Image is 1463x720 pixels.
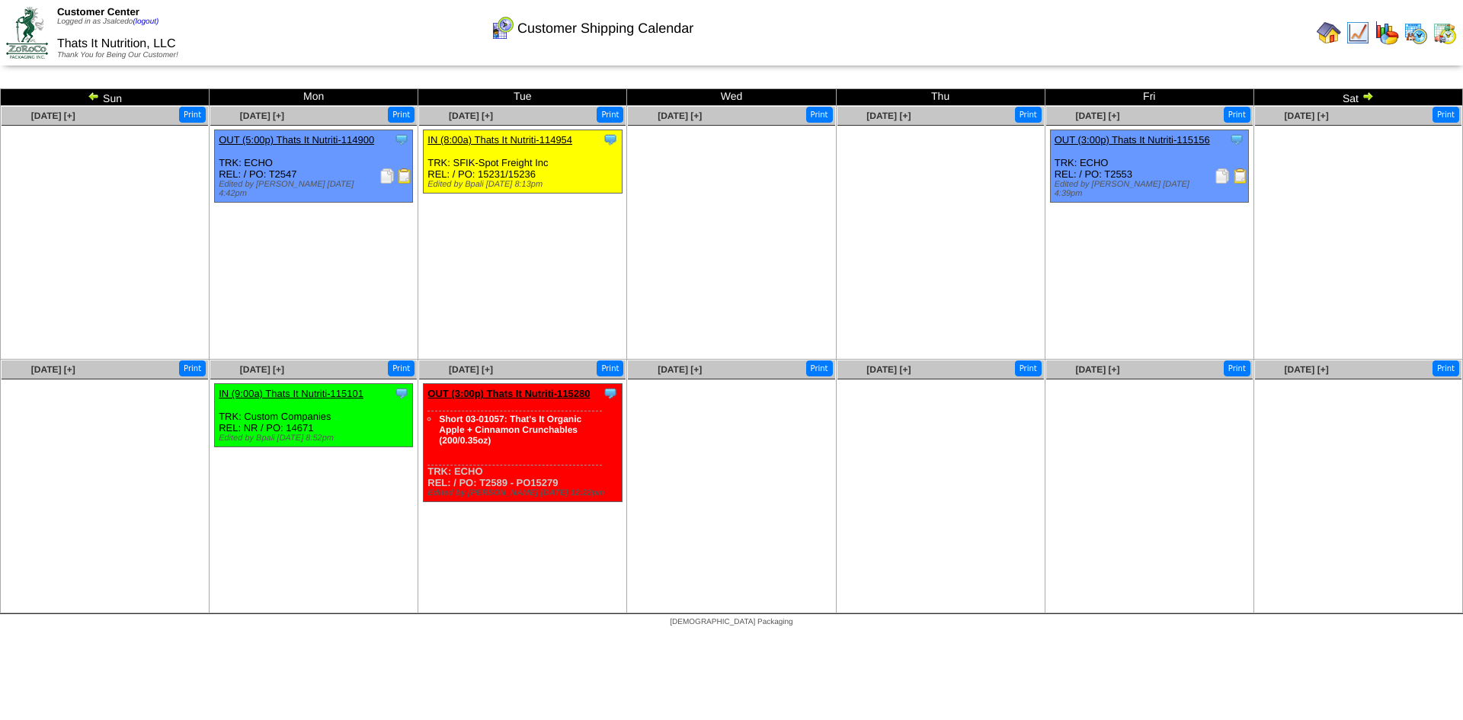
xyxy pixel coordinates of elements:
button: Print [1433,107,1459,123]
span: Thank You for Being Our Customer! [57,51,178,59]
img: Tooltip [603,386,618,401]
td: Sun [1,89,210,106]
img: Bill of Lading [1233,168,1248,184]
a: [DATE] [+] [1285,364,1329,375]
button: Print [1015,107,1042,123]
div: Edited by [PERSON_NAME] [DATE] 4:39pm [1055,180,1248,198]
div: Edited by Bpali [DATE] 8:13pm [427,180,621,189]
img: Bill of Lading [397,168,412,184]
td: Wed [627,89,836,106]
td: Mon [210,89,418,106]
a: [DATE] [+] [449,364,493,375]
a: [DATE] [+] [449,110,493,121]
span: [DEMOGRAPHIC_DATA] Packaging [670,618,792,626]
button: Print [597,360,623,376]
button: Print [179,107,206,123]
td: Fri [1045,89,1253,106]
a: IN (8:00a) Thats It Nutriti-114954 [427,134,572,146]
a: (logout) [133,18,158,26]
a: [DATE] [+] [866,110,911,121]
button: Print [806,360,833,376]
div: Edited by [PERSON_NAME] [DATE] 4:42pm [219,180,412,198]
a: Short 03-01057: That's It Organic Apple + Cinnamon Crunchables (200/0.35oz) [439,414,581,446]
img: ZoRoCo_Logo(Green%26Foil)%20jpg.webp [6,7,48,58]
td: Thu [836,89,1045,106]
div: TRK: SFIK-Spot Freight Inc REL: / PO: 15231/15236 [424,130,622,194]
button: Print [1224,360,1250,376]
span: Thats It Nutrition, LLC [57,37,176,50]
div: TRK: Custom Companies REL: NR / PO: 14671 [215,384,413,447]
button: Print [1224,107,1250,123]
a: [DATE] [+] [658,110,702,121]
div: TRK: ECHO REL: / PO: T2589 - PO15279 [424,384,622,502]
a: [DATE] [+] [1075,364,1119,375]
img: Tooltip [1229,132,1244,147]
a: [DATE] [+] [658,364,702,375]
a: [DATE] [+] [866,364,911,375]
img: arrowleft.gif [88,90,100,102]
a: [DATE] [+] [240,110,284,121]
a: [DATE] [+] [1285,110,1329,121]
td: Sat [1253,89,1462,106]
img: graph.gif [1375,21,1399,45]
button: Print [179,360,206,376]
img: Tooltip [394,386,409,401]
a: [DATE] [+] [31,364,75,375]
img: Tooltip [394,132,409,147]
span: Logged in as Jsalcedo [57,18,158,26]
img: line_graph.gif [1346,21,1370,45]
button: Print [597,107,623,123]
button: Print [1015,360,1042,376]
img: calendarinout.gif [1433,21,1457,45]
span: Customer Shipping Calendar [517,21,693,37]
img: Packing Slip [379,168,395,184]
button: Print [388,107,415,123]
button: Print [806,107,833,123]
div: Edited by [PERSON_NAME] [DATE] 12:22pm [427,488,621,498]
div: TRK: ECHO REL: / PO: T2547 [215,130,413,203]
button: Print [1433,360,1459,376]
img: home.gif [1317,21,1341,45]
div: TRK: ECHO REL: / PO: T2553 [1050,130,1248,203]
div: Edited by Bpali [DATE] 8:52pm [219,434,412,443]
a: [DATE] [+] [31,110,75,121]
td: Tue [418,89,627,106]
span: Customer Center [57,6,139,18]
a: [DATE] [+] [1075,110,1119,121]
a: [DATE] [+] [240,364,284,375]
img: Packing Slip [1215,168,1230,184]
img: calendarprod.gif [1404,21,1428,45]
a: IN (9:00a) Thats It Nutriti-115101 [219,388,363,399]
a: OUT (3:00p) Thats It Nutriti-115156 [1055,134,1210,146]
img: arrowright.gif [1362,90,1374,102]
button: Print [388,360,415,376]
a: OUT (5:00p) Thats It Nutriti-114900 [219,134,374,146]
img: calendarcustomer.gif [490,16,514,40]
a: OUT (3:00p) Thats It Nutriti-115280 [427,388,590,399]
img: Tooltip [603,132,618,147]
